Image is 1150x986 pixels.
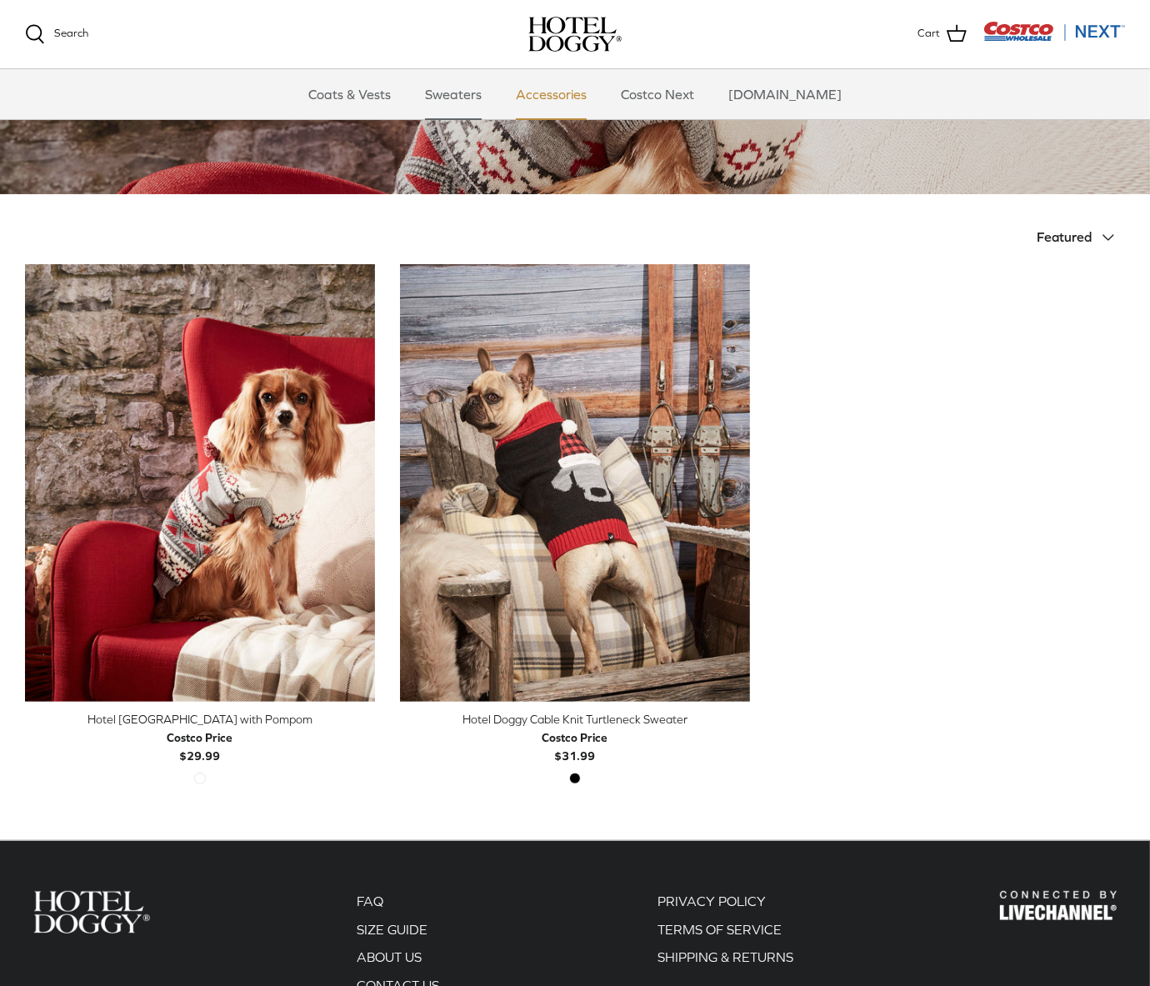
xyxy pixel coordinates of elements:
span: Cart [917,25,940,43]
a: FAQ [357,893,383,908]
button: Featured [1037,219,1125,256]
div: Hotel [GEOGRAPHIC_DATA] with Pompom [25,710,375,728]
a: Visit Costco Next [983,32,1125,44]
a: hoteldoggy.com hoteldoggycom [528,17,622,52]
a: Accessories [501,69,602,119]
a: Sweaters [410,69,497,119]
img: Hotel Doggy Costco Next [1000,891,1117,920]
a: Costco Next [606,69,709,119]
a: SHIPPING & RETURNS [657,949,793,964]
div: Hotel Doggy Cable Knit Turtleneck Sweater [400,710,750,728]
a: ABOUT US [357,949,422,964]
a: Hotel Doggy Cable Knit Turtleneck Sweater Costco Price$31.99 [400,710,750,766]
a: SIZE GUIDE [357,922,427,937]
a: Coats & Vests [293,69,406,119]
span: Search [54,27,88,39]
div: Costco Price [542,728,607,747]
img: Hotel Doggy Costco Next [33,891,150,933]
span: Featured [1037,229,1092,244]
a: [DOMAIN_NAME] [713,69,857,119]
b: $31.99 [542,728,607,763]
img: hoteldoggycom [528,17,622,52]
a: Hotel Doggy Cable Knit Turtleneck Sweater [400,264,750,702]
div: Costco Price [167,728,232,747]
a: TERMS OF SERVICE [657,922,782,937]
a: Search [25,24,88,44]
a: PRIVACY POLICY [657,893,766,908]
a: Hotel [GEOGRAPHIC_DATA] with Pompom Costco Price$29.99 [25,710,375,766]
a: Hotel Doggy Fair Isle Sweater with Pompom [25,264,375,702]
img: Costco Next [983,21,1125,42]
b: $29.99 [167,728,232,763]
a: Cart [917,23,967,45]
